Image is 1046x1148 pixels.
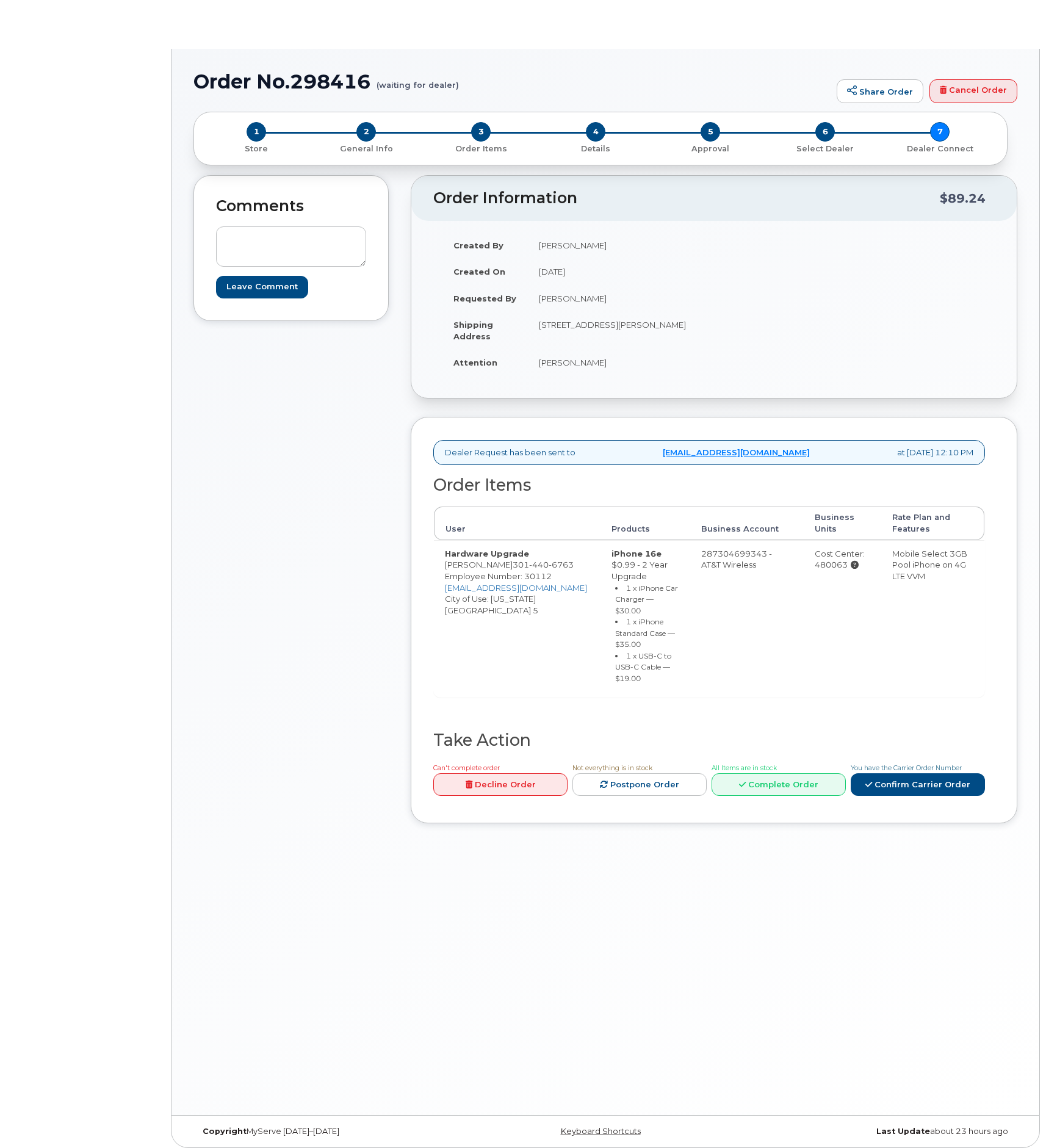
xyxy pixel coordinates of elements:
[653,142,768,154] a: 5 Approval
[453,294,516,303] strong: Requested By
[572,764,652,772] span: Not everything is in stock
[768,142,882,154] a: 6 Select Dealer
[690,507,804,540] th: Business Account
[433,764,500,772] span: Can't complete order
[445,583,587,593] a: [EMAIL_ADDRESS][DOMAIN_NAME]
[247,122,266,142] span: 1
[815,548,870,571] div: Cost Center: 480063
[453,267,505,276] strong: Created On
[424,142,538,154] a: 3 Order Items
[528,285,705,312] td: [PERSON_NAME]
[940,187,986,210] div: $89.24
[586,122,605,142] span: 4
[377,71,459,90] small: (waiting for dealer)
[815,122,835,142] span: 6
[453,240,503,250] strong: Created By
[356,122,376,142] span: 2
[601,507,691,540] th: Products
[428,143,533,154] p: Order Items
[851,773,985,796] a: Confirm Carrier Order
[453,358,497,367] strong: Attention
[804,507,881,540] th: Business Units
[572,773,707,796] a: Postpone Order
[615,617,675,649] small: 1 x iPhone Standard Case — $35.00
[549,560,574,569] span: 6763
[216,198,366,215] h2: Comments
[743,1127,1017,1136] div: about 23 hours ago
[615,651,671,683] small: 1 x USB-C to USB-C Cable — $19.00
[658,143,763,154] p: Approval
[453,320,493,341] strong: Shipping Address
[513,560,574,569] span: 301
[471,122,491,142] span: 3
[611,549,662,558] strong: iPhone 16e
[216,276,308,298] input: Leave Comment
[433,731,985,749] h2: Take Action
[433,190,940,207] h2: Order Information
[445,571,552,581] span: Employee Number: 30112
[881,540,984,697] td: Mobile Select 3GB Pool iPhone on 4G LTE VVM
[601,540,691,697] td: $0.99 - 2 Year Upgrade
[204,142,309,154] a: 1 Store
[528,258,705,285] td: [DATE]
[209,143,304,154] p: Store
[314,143,419,154] p: General Info
[615,583,678,615] small: 1 x iPhone Car Charger — $30.00
[543,143,648,154] p: Details
[773,143,878,154] p: Select Dealer
[929,79,1017,104] a: Cancel Order
[663,447,810,458] a: [EMAIL_ADDRESS][DOMAIN_NAME]
[876,1127,930,1136] strong: Last Update
[712,764,777,772] span: All Items are in stock
[528,349,705,376] td: [PERSON_NAME]
[561,1127,641,1136] a: Keyboard Shortcuts
[701,122,720,142] span: 5
[193,71,831,92] h1: Order No.298416
[690,540,804,697] td: 287304699343 - AT&T Wireless
[837,79,923,104] a: Share Order
[529,560,549,569] span: 440
[433,773,568,796] a: Decline Order
[881,507,984,540] th: Rate Plan and Features
[445,549,529,558] strong: Hardware Upgrade
[309,142,424,154] a: 2 General Info
[434,540,601,697] td: [PERSON_NAME] City of Use: [US_STATE][GEOGRAPHIC_DATA] 5
[528,232,705,259] td: [PERSON_NAME]
[528,311,705,349] td: [STREET_ADDRESS][PERSON_NAME]
[433,440,985,465] div: Dealer Request has been sent to at [DATE] 12:10 PM
[433,476,985,494] h2: Order Items
[538,142,653,154] a: 4 Details
[712,773,846,796] a: Complete Order
[203,1127,247,1136] strong: Copyright
[434,507,601,540] th: User
[851,764,962,772] span: You have the Carrier Order Number
[193,1127,468,1136] div: MyServe [DATE]–[DATE]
